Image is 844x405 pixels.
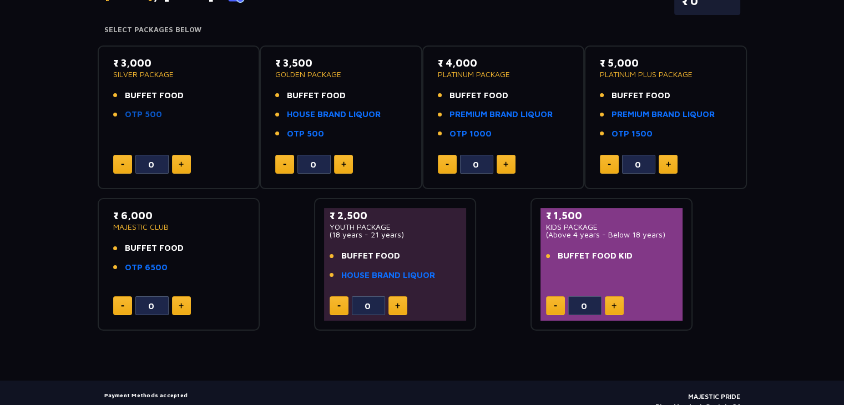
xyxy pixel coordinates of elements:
p: ₹ 1,500 [546,208,678,223]
img: minus [608,164,611,165]
span: BUFFET FOOD [341,250,400,262]
span: BUFFET FOOD KID [558,250,633,262]
p: GOLDEN PACKAGE [275,70,407,78]
img: plus [179,161,184,167]
h5: Payment Methods accepted [104,392,296,398]
p: MAJESTIC CLUB [113,223,245,231]
p: ₹ 3,000 [113,55,245,70]
img: plus [179,303,184,308]
span: BUFFET FOOD [449,89,508,102]
p: KIDS PACKAGE [546,223,678,231]
a: OTP 500 [125,108,162,121]
p: ₹ 6,000 [113,208,245,223]
p: ₹ 2,500 [330,208,461,223]
p: PLATINUM PACKAGE [438,70,569,78]
img: plus [611,303,616,308]
img: minus [554,305,557,307]
a: PREMIUM BRAND LIQUOR [611,108,715,121]
img: plus [341,161,346,167]
a: OTP 6500 [125,261,168,274]
a: OTP 1500 [611,128,653,140]
p: YOUTH PACKAGE [330,223,461,231]
img: minus [337,305,341,307]
img: plus [503,161,508,167]
p: PLATINUM PLUS PACKAGE [600,70,731,78]
img: plus [395,303,400,308]
img: minus [121,164,124,165]
h4: Select Packages Below [104,26,740,34]
a: HOUSE BRAND LIQUOR [341,269,435,282]
img: plus [666,161,671,167]
a: PREMIUM BRAND LIQUOR [449,108,553,121]
p: (18 years - 21 years) [330,231,461,239]
span: BUFFET FOOD [125,89,184,102]
p: ₹ 4,000 [438,55,569,70]
p: ₹ 3,500 [275,55,407,70]
p: ₹ 5,000 [600,55,731,70]
p: SILVER PACKAGE [113,70,245,78]
a: HOUSE BRAND LIQUOR [287,108,381,121]
span: BUFFET FOOD [287,89,346,102]
img: minus [446,164,449,165]
p: (Above 4 years - Below 18 years) [546,231,678,239]
img: minus [121,305,124,307]
a: OTP 1000 [449,128,492,140]
span: BUFFET FOOD [125,242,184,255]
img: minus [283,164,286,165]
a: OTP 500 [287,128,324,140]
span: BUFFET FOOD [611,89,670,102]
